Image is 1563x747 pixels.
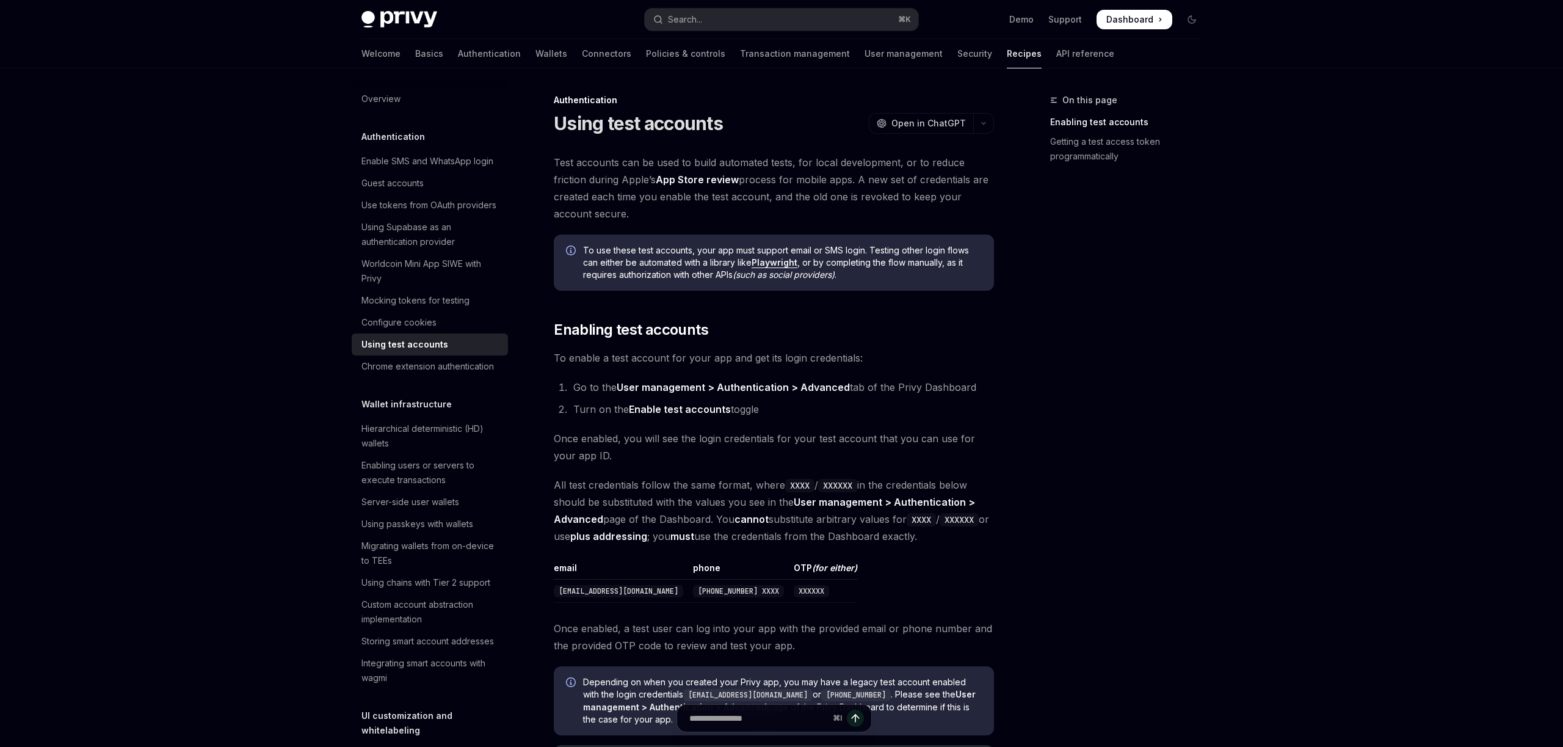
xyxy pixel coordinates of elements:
a: Mocking tokens for testing [352,290,508,312]
a: Guest accounts [352,172,508,194]
a: Enabling users or servers to execute transactions [352,454,508,491]
a: Overview [352,88,508,110]
a: plus addressing [570,530,647,543]
a: Integrating smart accounts with wagmi [352,652,508,689]
span: To use these test accounts, your app must support email or SMS login. Testing other login flows c... [583,244,982,281]
a: Dashboard [1097,10,1172,29]
span: Once enabled, you will see the login credentials for your test account that you can use for your ... [554,430,994,464]
code: [PHONE_NUMBER] [821,689,891,701]
a: Using Supabase as an authentication provider [352,216,508,253]
button: Open in ChatGPT [869,113,973,134]
div: Worldcoin Mini App SIWE with Privy [361,257,501,286]
code: XXXXXX [794,585,829,597]
a: Chrome extension authentication [352,355,508,377]
a: App Store review [656,173,739,186]
div: Search... [668,12,702,27]
input: Ask a question... [689,705,828,732]
a: Enabling test accounts [1050,112,1211,132]
a: Storing smart account addresses [352,630,508,652]
em: (for either) [812,563,857,573]
a: Enable SMS and WhatsApp login [352,150,508,172]
a: Worldcoin Mini App SIWE with Privy [352,253,508,290]
a: Basics [415,39,443,68]
h5: Authentication [361,129,425,144]
button: Send message [847,710,864,727]
a: Migrating wallets from on-device to TEEs [352,535,508,572]
div: Guest accounts [361,176,424,191]
strong: User management > Authentication > Advanced [617,381,850,393]
div: Migrating wallets from on-device to TEEs [361,539,501,568]
th: email [554,562,688,580]
a: Connectors [582,39,631,68]
a: Use tokens from OAuth providers [352,194,508,216]
div: Using test accounts [361,337,448,352]
div: Authentication [554,94,994,106]
a: User management [865,39,943,68]
li: Go to the tab of the Privy Dashboard [570,379,994,396]
a: Hierarchical deterministic (HD) wallets [352,418,508,454]
span: Dashboard [1106,13,1153,26]
a: Configure cookies [352,312,508,333]
a: Playwright [752,257,797,268]
a: Authentication [458,39,521,68]
th: phone [688,562,789,580]
a: Wallets [535,39,567,68]
a: Recipes [1007,39,1042,68]
button: Open search [645,9,918,31]
svg: Info [566,246,578,258]
a: Using test accounts [352,333,508,355]
img: dark logo [361,11,437,28]
div: Using chains with Tier 2 support [361,575,490,590]
code: [EMAIL_ADDRESS][DOMAIN_NAME] [683,689,813,701]
code: [EMAIL_ADDRESS][DOMAIN_NAME] [554,585,683,597]
div: Chrome extension authentication [361,359,494,374]
div: Custom account abstraction implementation [361,597,501,627]
a: Welcome [361,39,401,68]
button: Toggle dark mode [1182,10,1202,29]
a: Support [1048,13,1082,26]
div: Integrating smart accounts with wagmi [361,656,501,685]
a: Transaction management [740,39,850,68]
a: Security [957,39,992,68]
span: ⌘ K [898,15,911,24]
a: API reference [1056,39,1114,68]
span: Enabling test accounts [554,320,708,340]
th: OTP [789,562,857,580]
strong: Enable test accounts [629,403,731,415]
div: Using Supabase as an authentication provider [361,220,501,249]
strong: cannot [734,513,769,525]
div: Enabling users or servers to execute transactions [361,458,501,487]
code: XXXXXX [940,513,979,527]
strong: must [670,530,694,542]
span: All test credentials follow the same format, where / in the credentials below should be substitut... [554,476,994,545]
div: Configure cookies [361,315,437,330]
span: Test accounts can be used to build automated tests, for local development, or to reduce friction ... [554,154,994,222]
em: (such as social providers) [733,269,835,280]
h5: UI customization and whitelabeling [361,709,508,738]
code: XXXX [785,479,814,492]
a: Getting a test access token programmatically [1050,132,1211,166]
li: Turn on the toggle [570,401,994,418]
a: Policies & controls [646,39,725,68]
code: XXXXXX [818,479,857,492]
div: Use tokens from OAuth providers [361,198,496,213]
a: Using chains with Tier 2 support [352,572,508,594]
a: Custom account abstraction implementation [352,594,508,630]
div: Server-side user wallets [361,495,459,509]
span: Once enabled, a test user can log into your app with the provided email or phone number and the p... [554,620,994,654]
code: XXXX [907,513,936,527]
a: Server-side user wallets [352,491,508,513]
svg: Info [566,677,578,690]
div: Overview [361,92,401,106]
span: Depending on when you created your Privy app, you may have a legacy test account enabled with the... [583,676,982,726]
h5: Wallet infrastructure [361,397,452,412]
div: Using passkeys with wallets [361,517,473,531]
h1: Using test accounts [554,112,723,134]
span: On this page [1062,93,1117,107]
a: Using passkeys with wallets [352,513,508,535]
span: To enable a test account for your app and get its login credentials: [554,349,994,366]
span: Open in ChatGPT [891,117,966,129]
code: [PHONE_NUMBER] XXXX [693,585,784,597]
div: Storing smart account addresses [361,634,494,649]
div: Mocking tokens for testing [361,293,470,308]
